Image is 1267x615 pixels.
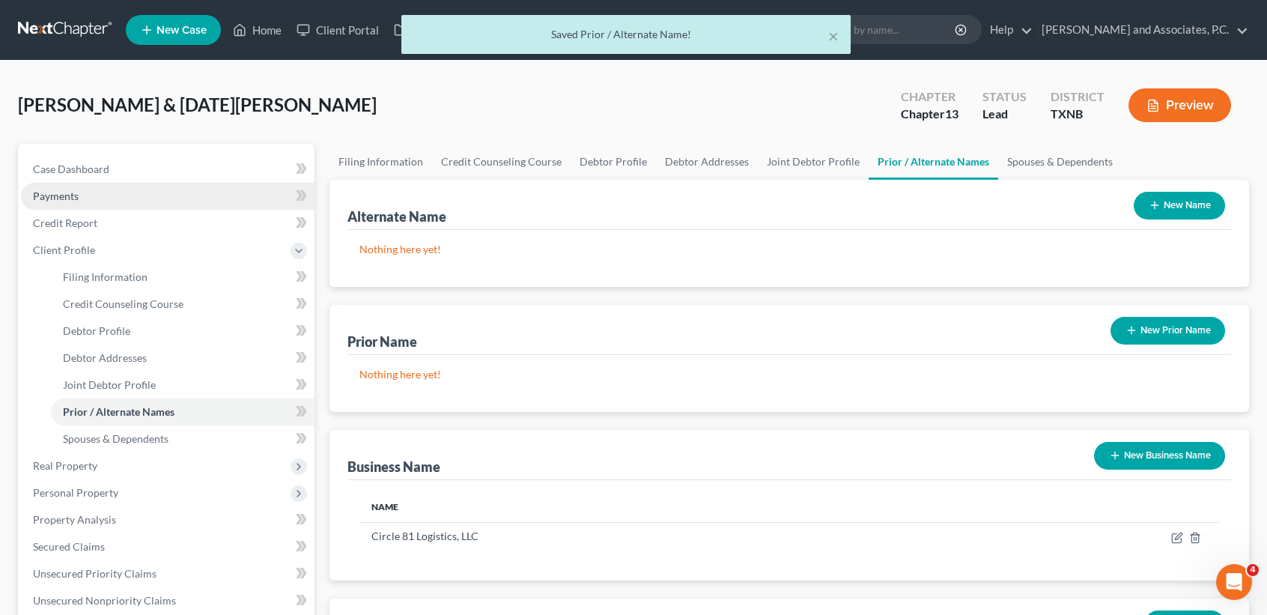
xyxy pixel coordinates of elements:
a: Unsecured Nonpriority Claims [21,587,315,614]
a: Spouses & Dependents [51,425,315,452]
span: Personal Property [33,486,118,499]
p: Nothing here yet! [359,367,1219,382]
p: Nothing here yet! [359,242,1219,257]
div: District [1051,88,1105,106]
a: Joint Debtor Profile [758,144,869,180]
a: Debtor Profile [571,144,656,180]
a: Property Analysis [21,506,315,533]
div: Lead [982,106,1027,123]
span: 13 [945,106,958,121]
span: Case Dashboard [33,163,109,175]
div: Prior Name [347,333,417,351]
button: × [828,27,839,45]
a: Debtor Profile [51,318,315,345]
a: Filing Information [329,144,432,180]
a: Filing Information [51,264,315,291]
span: Unsecured Nonpriority Claims [33,594,176,607]
div: Business Name [347,458,440,476]
a: Debtor Addresses [51,345,315,372]
span: 4 [1247,564,1259,576]
div: TXNB [1051,106,1105,123]
button: New Prior Name [1110,317,1225,345]
iframe: Intercom live chat [1216,564,1252,600]
div: Chapter [901,106,958,123]
div: Saved Prior / Alternate Name! [413,27,839,42]
span: Debtor Addresses [63,351,147,364]
div: Chapter [901,88,958,106]
td: Circle 81 Logistics, LLC [359,522,950,551]
a: Spouses & Dependents [998,144,1122,180]
a: Unsecured Priority Claims [21,560,315,587]
a: Case Dashboard [21,156,315,183]
span: Debtor Profile [63,324,130,337]
a: Credit Counseling Course [51,291,315,318]
a: Credit Counseling Course [432,144,571,180]
span: Credit Counseling Course [63,297,183,310]
span: Spouses & Dependents [63,432,168,445]
span: Client Profile [33,243,95,256]
a: Prior / Alternate Names [869,144,998,180]
button: Preview [1128,88,1231,122]
span: Filing Information [63,270,148,283]
th: Name [359,492,950,522]
span: Credit Report [33,216,97,229]
span: Unsecured Priority Claims [33,567,157,580]
span: Prior / Alternate Names [63,405,174,418]
a: Credit Report [21,210,315,237]
div: Status [982,88,1027,106]
span: Real Property [33,459,97,472]
a: Prior / Alternate Names [51,399,315,425]
button: New Name [1134,192,1225,219]
span: [PERSON_NAME] & [DATE][PERSON_NAME] [18,94,377,115]
a: Joint Debtor Profile [51,372,315,399]
span: Secured Claims [33,540,105,553]
a: Debtor Addresses [656,144,758,180]
a: Payments [21,183,315,210]
span: Joint Debtor Profile [63,378,156,391]
button: New Business Name [1094,442,1225,470]
div: Alternate Name [347,207,446,225]
span: Property Analysis [33,513,116,526]
a: Secured Claims [21,533,315,560]
span: Payments [33,190,79,202]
